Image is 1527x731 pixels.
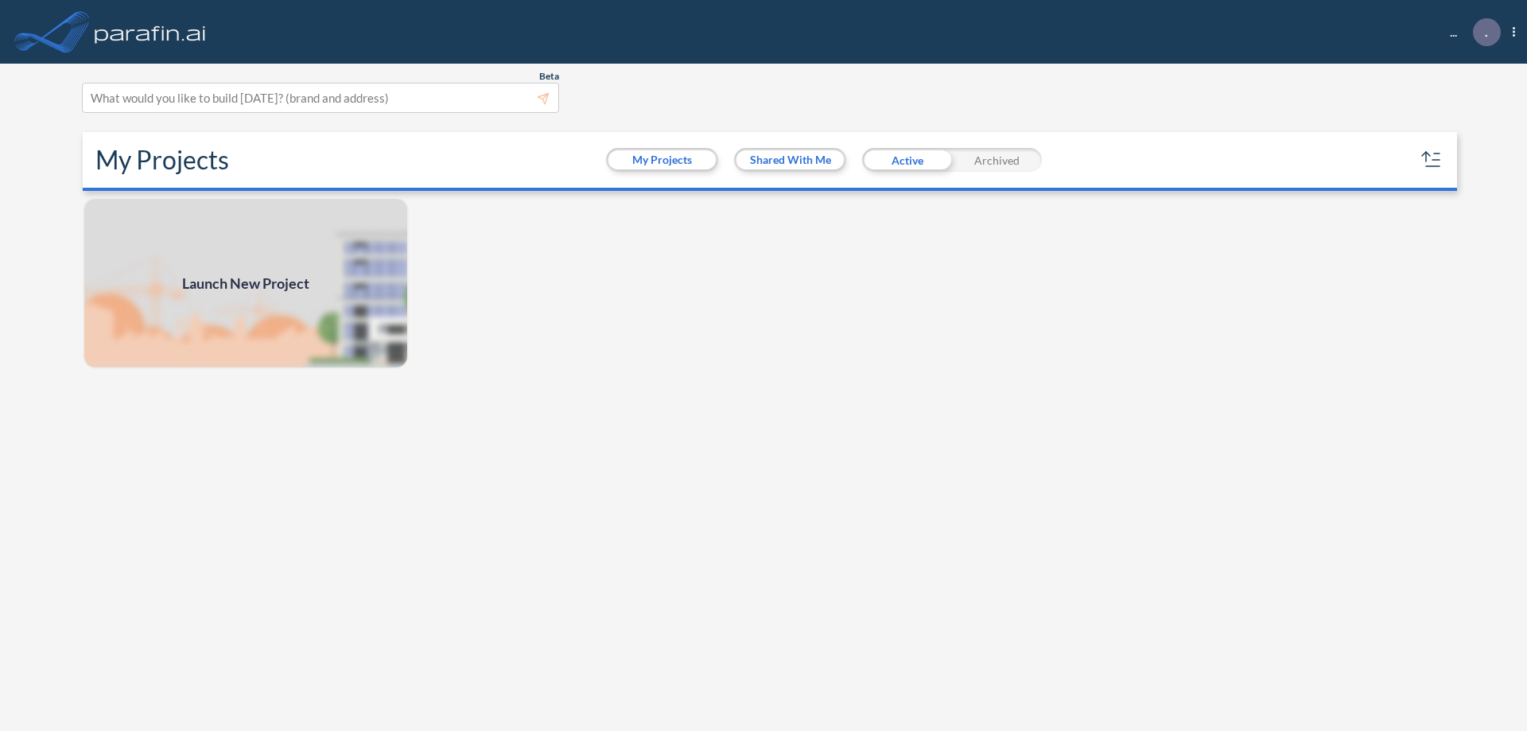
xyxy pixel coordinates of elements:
[91,16,209,48] img: logo
[1485,25,1488,39] p: .
[608,150,716,169] button: My Projects
[1419,147,1444,173] button: sort
[83,197,409,369] img: add
[539,70,559,83] span: Beta
[862,148,952,172] div: Active
[736,150,844,169] button: Shared With Me
[952,148,1042,172] div: Archived
[182,273,309,294] span: Launch New Project
[95,145,229,175] h2: My Projects
[1426,18,1515,46] div: ...
[83,197,409,369] a: Launch New Project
